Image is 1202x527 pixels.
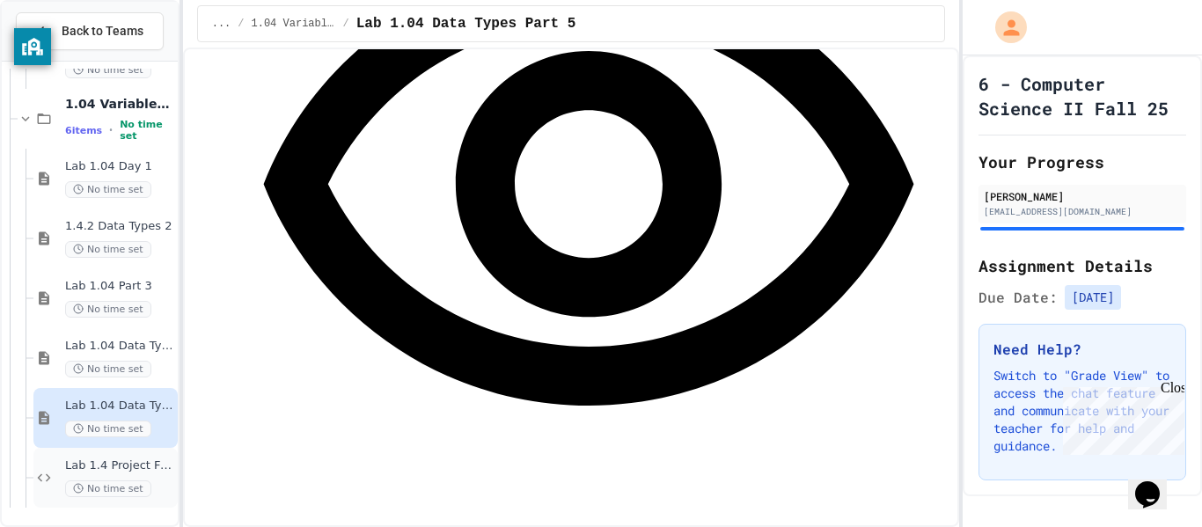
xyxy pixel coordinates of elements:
span: 6 items [65,125,102,136]
span: Lab 1.04 Data Types Part 5 [65,399,174,414]
span: No time set [65,480,151,497]
span: No time set [65,241,151,258]
span: No time set [65,361,151,377]
div: Chat with us now!Close [7,7,121,112]
h1: 6 - Computer Science II Fall 25 [978,71,1186,121]
button: privacy banner [14,28,51,65]
span: No time set [65,421,151,437]
span: • [109,123,113,137]
span: / [343,17,349,31]
span: No time set [120,119,174,142]
div: [EMAIL_ADDRESS][DOMAIN_NAME] [984,205,1181,218]
div: [PERSON_NAME] [984,188,1181,204]
span: Lab 1.04 Data Types Part 5 [356,13,576,34]
span: Due Date: [978,287,1058,308]
span: / [238,17,244,31]
iframe: chat widget [1056,380,1184,455]
span: Back to Teams [62,22,143,40]
span: Lab 1.4 Project Four Sixes [65,458,174,473]
button: Back to Teams [16,12,164,50]
span: No time set [65,301,151,318]
span: Lab 1.04 Part 3 [65,279,174,294]
span: 1.4.2 Data Types 2 [65,219,174,234]
iframe: chat widget [1128,457,1184,509]
span: Lab 1.04 Data Types Part 4 [65,339,174,354]
span: 1.04 Variables and User Input [252,17,336,31]
p: Switch to "Grade View" to access the chat feature and communicate with your teacher for help and ... [993,367,1171,455]
h2: Assignment Details [978,253,1186,278]
div: My Account [977,7,1031,48]
h3: Need Help? [993,339,1171,360]
span: No time set [65,62,151,78]
span: 1.04 Variables and User Input [65,96,174,112]
h2: Your Progress [978,150,1186,174]
span: No time set [65,181,151,198]
span: Lab 1.04 Day 1 [65,159,174,174]
span: ... [212,17,231,31]
span: [DATE] [1065,285,1121,310]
